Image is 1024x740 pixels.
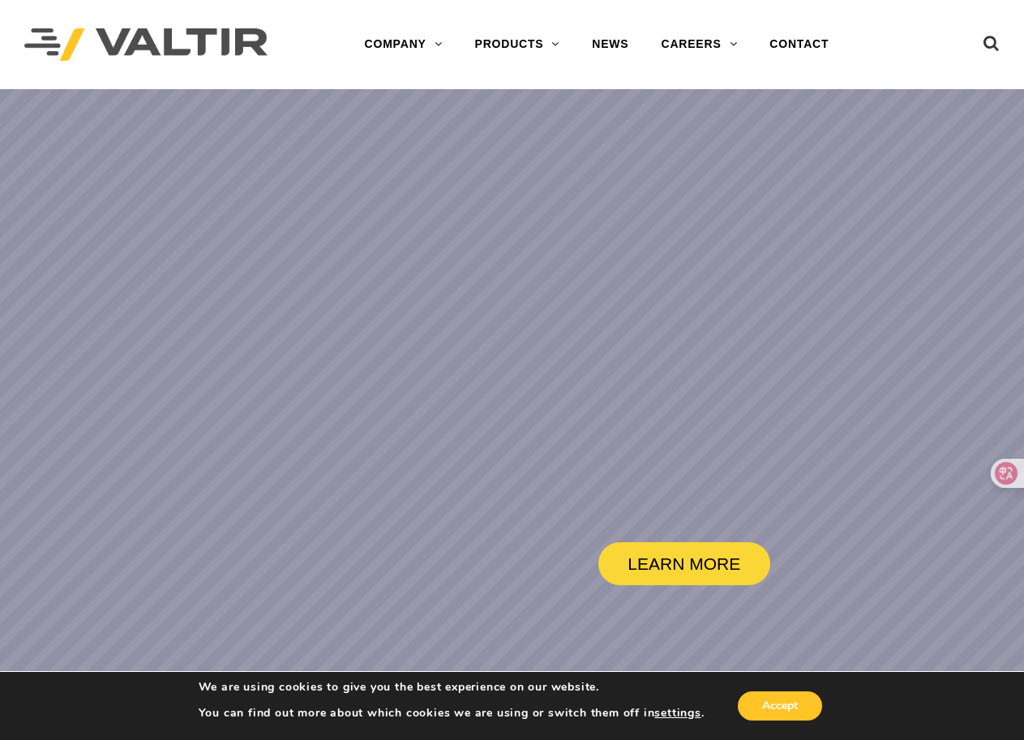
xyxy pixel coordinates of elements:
[753,28,845,61] a: CONTACT
[459,28,576,61] a: PRODUCTS
[576,28,645,61] a: NEWS
[24,28,268,62] img: Valtir
[645,28,753,61] a: CAREERS
[199,706,705,721] p: You can find out more about which cookies we are using or switch them off in .
[738,691,822,721] button: Accept
[349,28,459,61] a: COMPANY
[598,542,770,585] a: LEARN MORE
[654,706,701,721] button: settings
[199,680,705,695] p: We are using cookies to give you the best experience on our website.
